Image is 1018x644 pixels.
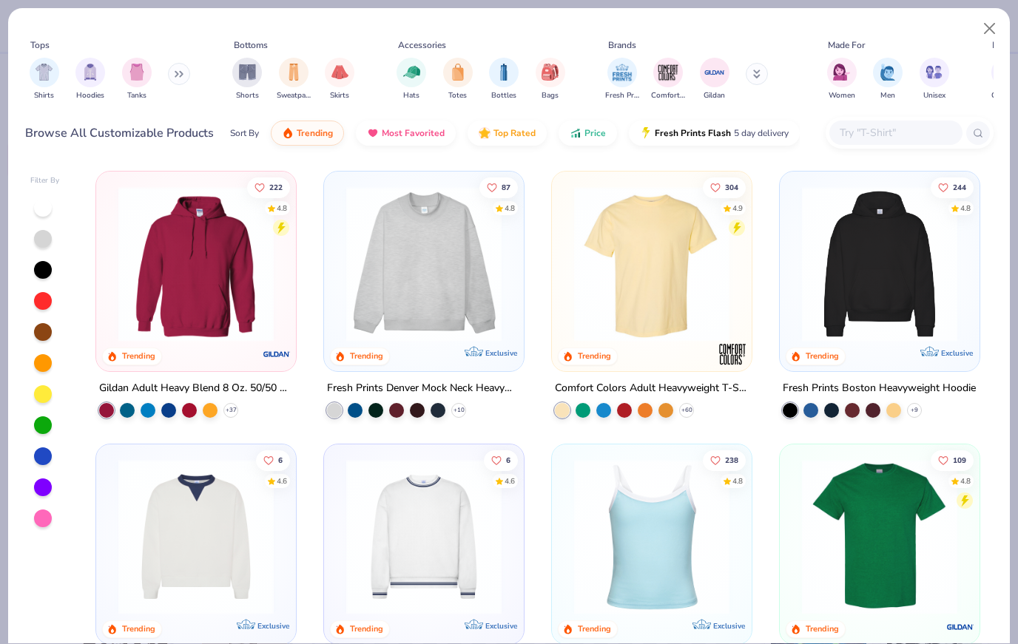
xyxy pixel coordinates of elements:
span: Fresh Prints [605,90,639,101]
button: filter button [651,58,685,101]
span: 109 [953,456,966,464]
button: filter button [920,58,949,101]
span: Trending [297,127,333,139]
button: filter button [443,58,473,101]
span: Exclusive [257,620,289,630]
button: Like [484,450,518,470]
img: Hats Image [403,64,420,81]
span: Bags [542,90,559,101]
span: 238 [725,456,738,464]
img: Shirts Image [36,64,53,81]
button: Like [248,177,291,197]
div: filter for Sweatpants [277,58,311,101]
input: Try "T-Shirt" [838,124,952,141]
img: 3abb6cdb-110e-4e18-92a0-dbcd4e53f056 [111,459,281,614]
button: Like [703,177,746,197]
img: 01756b78-01f6-4cc6-8d8a-3c30c1a0c8ac [111,186,281,342]
span: Tanks [127,90,146,101]
img: Fresh Prints Image [611,61,633,84]
span: + 9 [911,406,918,415]
button: Like [479,177,518,197]
span: Men [880,90,895,101]
div: filter for Tanks [122,58,152,101]
button: filter button [75,58,105,101]
img: 4d4398e1-a86f-4e3e-85fd-b9623566810e [339,459,509,614]
div: 4.8 [960,203,971,214]
span: Totes [448,90,467,101]
span: 5 day delivery [734,125,789,142]
span: 304 [725,183,738,191]
div: Sort By [230,126,259,140]
img: Hoodies Image [82,64,98,81]
button: Close [976,15,1004,43]
span: Shorts [236,90,259,101]
div: filter for Hoodies [75,58,105,101]
button: filter button [873,58,903,101]
button: Top Rated [468,121,547,146]
button: filter button [30,58,59,101]
span: Price [584,127,606,139]
div: Bottoms [234,38,268,52]
img: Tanks Image [129,64,145,81]
span: Unisex [923,90,945,101]
div: Comfort Colors Adult Heavyweight T-Shirt [555,379,749,398]
button: filter button [700,58,729,101]
button: filter button [325,58,354,101]
div: filter for Skirts [325,58,354,101]
span: Bottles [491,90,516,101]
div: Filter By [30,175,60,186]
img: db319196-8705-402d-8b46-62aaa07ed94f [795,459,965,614]
div: Fresh Prints Boston Heavyweight Hoodie [783,379,976,398]
div: Accessories [398,38,446,52]
img: Gildan Image [704,61,726,84]
img: Totes Image [450,64,466,81]
div: 4.8 [732,475,743,487]
span: Skirts [330,90,349,101]
div: Tops [30,38,50,52]
span: 222 [270,183,283,191]
button: Like [257,450,291,470]
div: Fresh Prints Denver Mock Neck Heavyweight Sweatshirt [327,379,521,398]
span: Hats [403,90,419,101]
div: Browse All Customizable Products [25,124,214,142]
div: 4.8 [960,475,971,487]
img: Bottles Image [496,64,512,81]
span: Fresh Prints Flash [655,127,731,139]
img: Men Image [880,64,896,81]
span: Most Favorited [382,127,445,139]
span: 87 [502,183,510,191]
img: Comfort Colors logo [718,339,747,369]
div: 4.8 [277,203,288,214]
div: 4.6 [277,475,288,487]
div: filter for Shorts [232,58,262,101]
button: filter button [605,58,639,101]
div: filter for Men [873,58,903,101]
span: 244 [953,183,966,191]
button: filter button [536,58,565,101]
span: Exclusive [485,348,517,358]
img: Comfort Colors Image [657,61,679,84]
button: Like [931,177,974,197]
span: + 60 [681,406,692,415]
div: filter for Shirts [30,58,59,101]
img: 029b8af0-80e6-406f-9fdc-fdf898547912 [567,186,737,342]
span: Exclusive [713,620,745,630]
span: Women [829,90,855,101]
img: most_fav.gif [367,127,379,139]
div: filter for Bags [536,58,565,101]
button: Fresh Prints Flash5 day delivery [629,121,800,146]
div: filter for Comfort Colors [651,58,685,101]
div: Fits [992,38,1007,52]
div: filter for Bottles [489,58,519,101]
span: + 10 [454,406,465,415]
span: Sweatpants [277,90,311,101]
div: 4.6 [505,475,515,487]
div: filter for Totes [443,58,473,101]
button: filter button [827,58,857,101]
img: a25d9891-da96-49f3-a35e-76288174bf3a [567,459,737,614]
span: + 37 [226,406,237,415]
button: Trending [271,121,344,146]
div: filter for Women [827,58,857,101]
span: Top Rated [493,127,536,139]
img: TopRated.gif [479,127,491,139]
